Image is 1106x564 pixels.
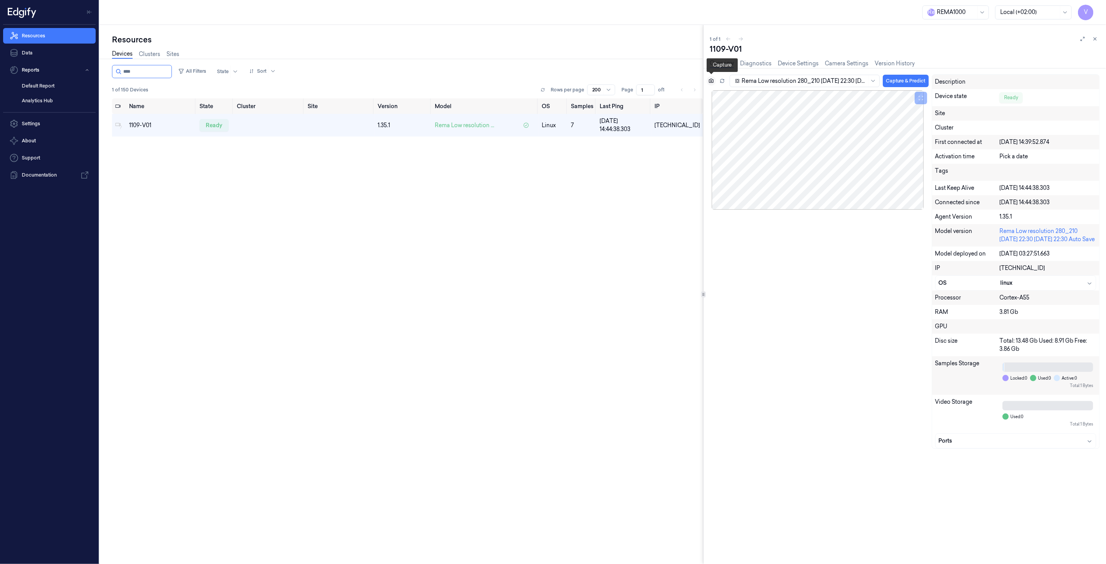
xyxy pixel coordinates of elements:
div: Tags [935,167,1000,178]
span: Rema Low resolution ... [435,121,494,130]
div: Video Storage [935,398,1000,430]
div: linux [1000,279,1093,287]
a: Data [3,45,96,61]
th: Samples [568,98,597,114]
div: Total: 1 Bytes [1003,421,1093,427]
div: 1109-V01 [710,44,1100,54]
button: V [1078,5,1094,20]
a: Overview [710,59,734,68]
div: First connected at [935,138,1000,146]
div: Device state [935,92,1000,103]
div: [TECHNICAL_ID] [654,121,700,130]
button: Reports [3,62,96,78]
th: State [196,98,234,114]
div: Site [935,109,1096,117]
a: Documentation [3,167,96,183]
p: linux [542,121,565,130]
a: Version History [875,60,915,68]
a: Diagnostics [740,60,772,68]
div: Total: 13.48 Gb Used: 8.91 Gb Free: 3.86 Gb [999,337,1096,353]
button: Ports [936,434,1096,448]
div: ready [199,119,229,131]
button: Capture & Predict [883,75,929,87]
th: Last Ping [597,98,651,114]
div: Processor [935,294,1000,302]
a: Analytics Hub [16,94,96,107]
div: Connected since [935,198,1000,207]
div: [DATE] 14:44:38.303 [600,117,648,133]
div: GPU [935,322,1096,331]
a: Device Settings [778,60,819,68]
div: RAM [935,308,1000,316]
th: Model [432,98,539,114]
a: Resources [3,28,96,44]
button: About [3,133,96,149]
a: Default Report [16,79,96,93]
th: Name [126,98,196,114]
div: Cortex-A55 [999,294,1096,302]
span: Pick a date [999,153,1028,160]
span: Active: 0 [1062,375,1077,381]
span: of 1 [658,86,670,93]
div: 3.81 Gb [999,308,1096,316]
div: 1.35.1 [378,121,429,130]
span: Used: 0 [1010,414,1023,420]
th: Cluster [234,98,304,114]
a: Sites [166,50,179,58]
a: Clusters [139,50,160,58]
span: Locked: 0 [1010,375,1027,381]
div: [TECHNICAL_ID] [999,264,1096,272]
div: 7 [571,121,593,130]
div: Rema Low resolution 280_210 [DATE] 22:30 [DATE] 22:30 Auto Save [999,227,1096,243]
th: Site [304,98,374,114]
a: Support [3,150,96,166]
div: Ports [939,437,1093,445]
div: 1.35.1 [999,213,1096,221]
span: 1 of 150 Devices [112,86,148,93]
div: Last Keep Alive [935,184,1000,192]
div: Activation time [935,152,1000,161]
div: Disc size [935,337,1000,353]
th: OS [539,98,568,114]
button: Toggle Navigation [83,6,96,18]
div: [DATE] 14:44:38.303 [999,198,1096,207]
div: IP [935,264,1000,272]
span: R e [927,9,935,16]
th: IP [651,98,703,114]
a: Devices [112,50,133,59]
div: OS [939,279,1001,287]
a: Settings [3,116,96,131]
div: [DATE] 14:39:52.874 [999,138,1096,146]
nav: pagination [677,84,700,95]
div: 1109-V01 [129,121,193,130]
div: Samples Storage [935,359,1000,392]
span: 1 of 1 [710,36,721,42]
button: All Filters [175,65,209,77]
th: Version [374,98,432,114]
span: Used: 0 [1038,375,1051,381]
div: [DATE] 03:27:51.663 [999,250,1096,258]
div: Resources [112,34,703,45]
div: Description [935,78,1000,86]
div: Agent Version [935,213,1000,221]
div: Total: 1 Bytes [1003,383,1093,389]
span: Page [621,86,633,93]
div: Cluster [935,124,1096,132]
div: [DATE] 14:44:38.303 [999,184,1096,192]
p: Rows per page [551,86,584,93]
div: Ready [999,92,1023,103]
a: Camera Settings [825,60,868,68]
button: OSlinux [936,276,1096,290]
div: Model version [935,227,1000,243]
div: Model deployed on [935,250,1000,258]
